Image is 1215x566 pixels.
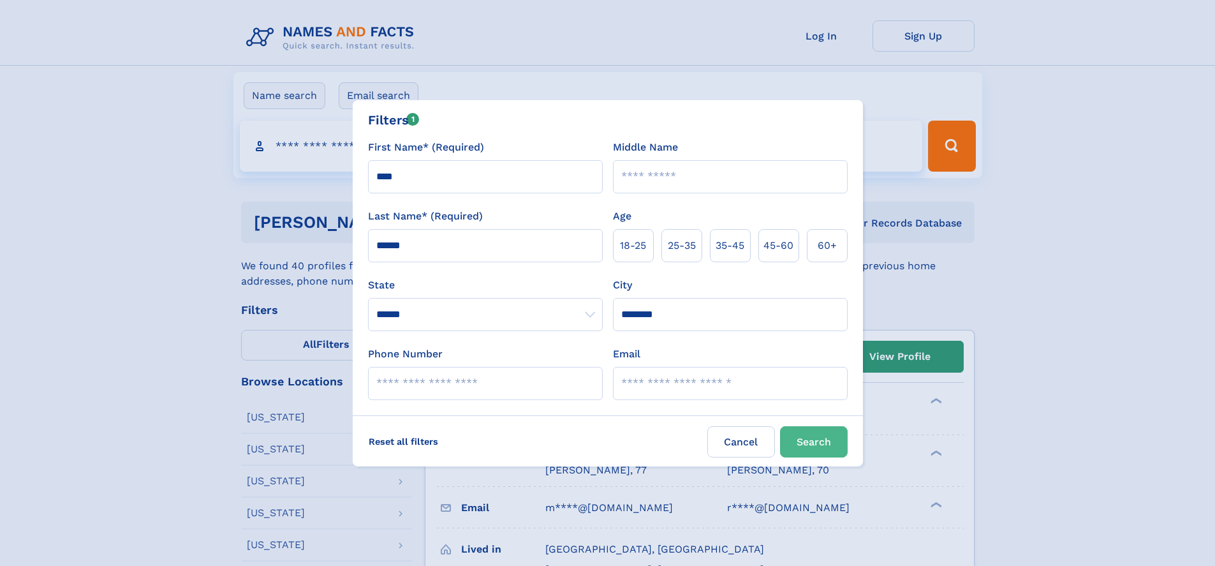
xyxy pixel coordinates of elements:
[707,426,775,458] label: Cancel
[613,209,631,224] label: Age
[780,426,848,458] button: Search
[668,238,696,253] span: 25‑35
[818,238,837,253] span: 60+
[368,278,603,293] label: State
[613,278,632,293] label: City
[620,238,646,253] span: 18‑25
[613,346,640,362] label: Email
[368,209,483,224] label: Last Name* (Required)
[360,426,446,457] label: Reset all filters
[716,238,744,253] span: 35‑45
[368,110,420,130] div: Filters
[368,140,484,155] label: First Name* (Required)
[763,238,793,253] span: 45‑60
[368,346,443,362] label: Phone Number
[613,140,678,155] label: Middle Name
